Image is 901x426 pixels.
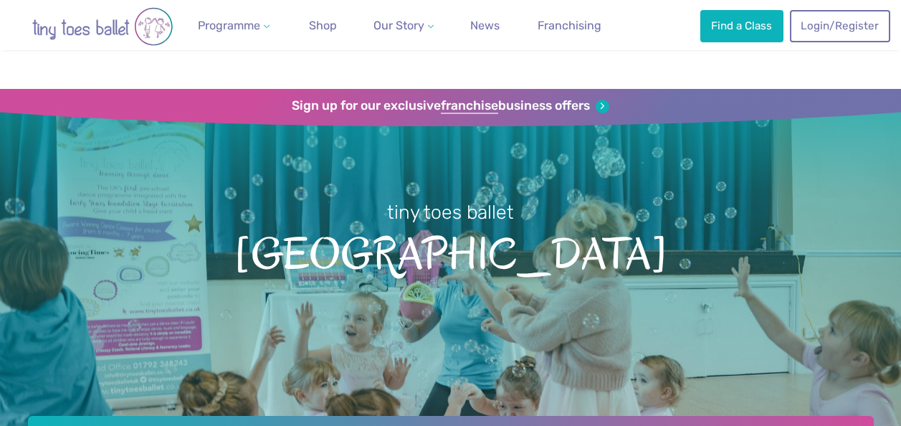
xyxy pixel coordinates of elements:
strong: franchise [441,98,498,114]
a: Franchising [532,11,607,40]
a: Sign up for our exclusivefranchisebusiness offers [292,98,609,114]
span: Shop [309,19,337,32]
img: tiny toes ballet [16,7,189,46]
small: tiny toes ballet [387,201,514,224]
a: Login/Register [790,10,890,42]
span: Franchising [538,19,601,32]
a: Programme [192,11,275,40]
a: Find a Class [700,10,783,42]
a: News [464,11,505,40]
span: Programme [198,19,260,32]
span: [GEOGRAPHIC_DATA] [23,225,878,278]
a: Our Story [368,11,439,40]
a: Shop [303,11,343,40]
span: Our Story [373,19,424,32]
span: News [470,19,500,32]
